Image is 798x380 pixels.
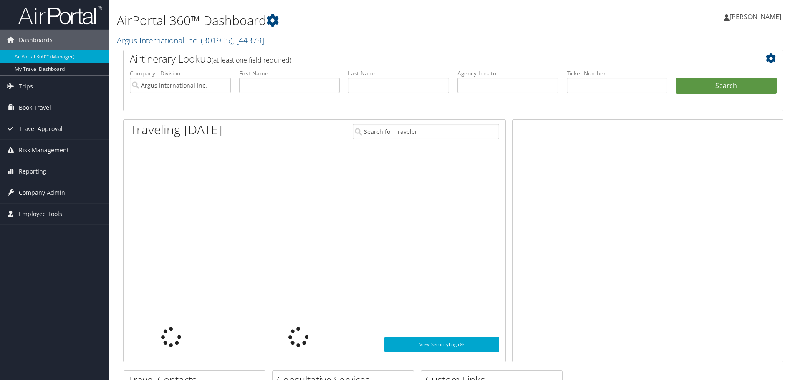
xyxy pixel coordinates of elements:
label: Ticket Number: [567,69,668,78]
span: Risk Management [19,140,69,161]
h1: Traveling [DATE] [130,121,222,138]
span: Reporting [19,161,46,182]
span: Employee Tools [19,204,62,224]
label: Company - Division: [130,69,231,78]
span: Company Admin [19,182,65,203]
a: [PERSON_NAME] [724,4,790,29]
span: (at least one field required) [212,55,291,65]
img: airportal-logo.png [18,5,102,25]
a: View SecurityLogic® [384,337,499,352]
h2: Airtinerary Lookup [130,52,722,66]
span: Trips [19,76,33,97]
span: ( 301905 ) [201,35,232,46]
h1: AirPortal 360™ Dashboard [117,12,566,29]
label: First Name: [239,69,340,78]
span: [PERSON_NAME] [730,12,781,21]
span: Dashboards [19,30,53,50]
span: Book Travel [19,97,51,118]
label: Agency Locator: [457,69,558,78]
a: Argus International Inc. [117,35,264,46]
span: , [ 44379 ] [232,35,264,46]
span: Travel Approval [19,118,63,139]
label: Last Name: [348,69,449,78]
input: Search for Traveler [353,124,499,139]
button: Search [676,78,777,94]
